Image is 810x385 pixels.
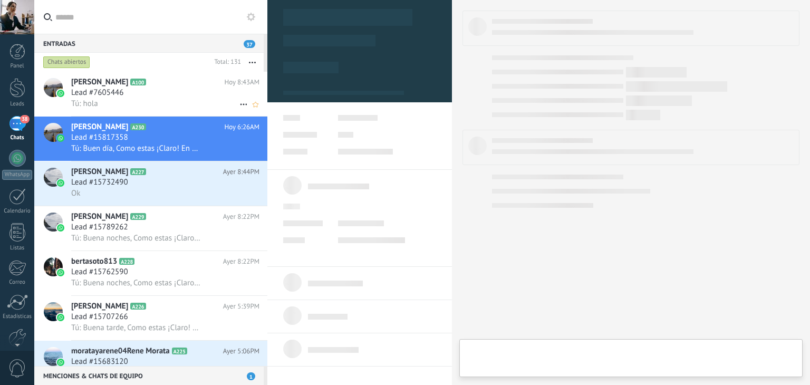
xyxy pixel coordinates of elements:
[2,170,32,180] div: WhatsApp
[34,161,267,206] a: avataricon[PERSON_NAME]A227Ayer 8:44PMLead #15732490Ok
[71,99,98,109] span: Tú: hola
[223,256,259,267] span: Ayer 8:22PM
[247,372,255,380] span: 1
[57,179,64,187] img: icon
[71,143,201,153] span: Tú: Buen día, Como estas ¡Claro! En el transcurso de la mañana el Abogado se comunicara contigo p...
[223,346,259,357] span: Ayer 5:06PM
[223,301,259,312] span: Ayer 5:39PM
[57,269,64,276] img: icon
[71,357,128,367] span: Lead #15683120
[34,251,267,295] a: avatariconbertasoto813A228Ayer 8:22PMLead #15762590Tú: Buena noches, Como estas ¡Claro! El día de...
[71,167,128,177] span: [PERSON_NAME]
[223,211,259,222] span: Ayer 8:22PM
[130,79,146,85] span: A100
[34,34,264,53] div: Entradas
[71,312,128,322] span: Lead #15707266
[57,314,64,321] img: icon
[34,296,267,340] a: avataricon[PERSON_NAME]A226Ayer 5:39PMLead #15707266Tú: Buena tarde, Como estas ¡Claro! En un mom...
[224,122,259,132] span: Hoy 6:26AM
[2,63,33,70] div: Panel
[130,303,146,310] span: A226
[34,206,267,251] a: avataricon[PERSON_NAME]A229Ayer 8:22PMLead #15789262Tú: Buena noches, Como estas ¡Claro! El día d...
[71,267,128,277] span: Lead #15762590
[20,115,29,123] span: 38
[71,278,201,288] span: Tú: Buena noches, Como estas ¡Claro! El día de mañana En el transcurso de la mañana el Abogado se...
[71,177,128,188] span: Lead #15732490
[71,77,128,88] span: [PERSON_NAME]
[2,134,33,141] div: Chats
[71,122,128,132] span: [PERSON_NAME]
[130,213,146,220] span: A229
[71,233,201,243] span: Tú: Buena noches, Como estas ¡Claro! El día de mañana En el transcurso de la mañana el Abogado se...
[71,323,201,333] span: Tú: Buena tarde, Como estas ¡Claro! En un momento el Abogado se comunicara contigo para darte tu ...
[2,313,33,320] div: Estadísticas
[34,366,264,385] div: Menciones & Chats de equipo
[210,57,241,68] div: Total: 131
[71,346,170,357] span: moratayarene04Rene Morata
[119,258,134,265] span: A228
[43,56,90,69] div: Chats abiertos
[2,279,33,286] div: Correo
[130,168,146,175] span: A227
[223,167,259,177] span: Ayer 8:44PM
[2,208,33,215] div: Calendario
[34,341,267,385] a: avatariconmoratayarene04Rene MorataA225Ayer 5:06PMLead #15683120
[71,211,128,222] span: [PERSON_NAME]
[71,132,128,143] span: Lead #15817358
[224,77,259,88] span: Hoy 8:43AM
[244,40,255,48] span: 37
[57,224,64,232] img: icon
[71,222,128,233] span: Lead #15789262
[71,188,80,198] span: Ok
[34,117,267,161] a: avataricon[PERSON_NAME]A230Hoy 6:26AMLead #15817358Tú: Buen día, Como estas ¡Claro! En el transcu...
[172,348,187,354] span: A225
[2,245,33,252] div: Listas
[71,301,128,312] span: [PERSON_NAME]
[34,72,267,116] a: avataricon[PERSON_NAME]A100Hoy 8:43AMLead #7605446Tú: hola
[71,88,123,98] span: Lead #7605446
[130,123,146,130] span: A230
[57,359,64,366] img: icon
[57,134,64,142] img: icon
[2,101,33,108] div: Leads
[57,90,64,97] img: icon
[71,256,117,267] span: bertasoto813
